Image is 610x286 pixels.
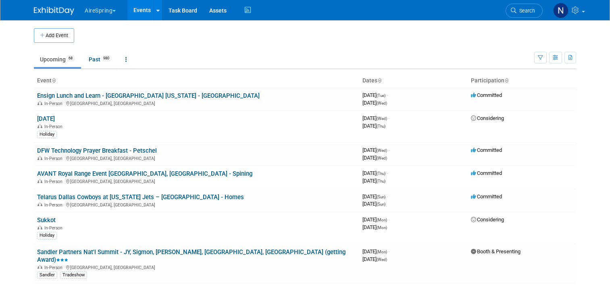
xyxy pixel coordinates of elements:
[34,7,74,15] img: ExhibitDay
[362,217,389,223] span: [DATE]
[37,100,356,106] div: [GEOGRAPHIC_DATA], [GEOGRAPHIC_DATA]
[471,115,504,121] span: Considering
[37,178,356,184] div: [GEOGRAPHIC_DATA], [GEOGRAPHIC_DATA]
[37,248,346,263] a: Sandler Partners Nat'l Summit - JY, Sigmon, [PERSON_NAME], [GEOGRAPHIC_DATA], [GEOGRAPHIC_DATA] (...
[377,148,387,153] span: (Wed)
[37,170,252,177] a: AVANT Royal Range Event [GEOGRAPHIC_DATA], [GEOGRAPHIC_DATA] - Spining
[388,147,389,153] span: -
[37,115,55,122] a: [DATE]
[471,147,502,153] span: Committed
[387,92,388,98] span: -
[362,92,388,98] span: [DATE]
[388,217,389,223] span: -
[362,201,385,207] span: [DATE]
[37,232,57,239] div: Holiday
[377,77,381,84] a: Sort by Start Date
[377,171,385,176] span: (Thu)
[37,193,244,201] a: Telarus Dallas Cowboys at [US_STATE] Jets – [GEOGRAPHIC_DATA] - Homes
[377,225,387,230] span: (Mon)
[44,225,65,231] span: In-Person
[34,74,359,88] th: Event
[44,202,65,208] span: In-Person
[37,271,57,279] div: Sandler
[66,55,75,61] span: 68
[387,193,388,200] span: -
[377,257,387,262] span: (Wed)
[468,74,576,88] th: Participation
[52,77,56,84] a: Sort by Event Name
[506,4,543,18] a: Search
[44,124,65,129] span: In-Person
[60,271,87,279] div: Tradeshow
[471,217,504,223] span: Considering
[44,265,65,270] span: In-Person
[37,264,356,270] div: [GEOGRAPHIC_DATA], [GEOGRAPHIC_DATA]
[362,100,387,106] span: [DATE]
[37,156,42,160] img: In-Person Event
[377,93,385,98] span: (Tue)
[362,115,389,121] span: [DATE]
[553,3,568,18] img: Natalie Pyron
[37,131,57,138] div: Holiday
[388,248,389,254] span: -
[471,92,502,98] span: Committed
[37,155,356,161] div: [GEOGRAPHIC_DATA], [GEOGRAPHIC_DATA]
[388,115,389,121] span: -
[44,101,65,106] span: In-Person
[37,265,42,269] img: In-Person Event
[387,170,388,176] span: -
[362,123,385,129] span: [DATE]
[377,218,387,222] span: (Mon)
[34,28,74,43] button: Add Event
[377,156,387,160] span: (Wed)
[37,202,42,206] img: In-Person Event
[37,101,42,105] img: In-Person Event
[362,256,387,262] span: [DATE]
[362,147,389,153] span: [DATE]
[44,179,65,184] span: In-Person
[377,116,387,121] span: (Wed)
[516,8,535,14] span: Search
[471,170,502,176] span: Committed
[37,217,56,224] a: Sukkot
[34,52,81,67] a: Upcoming68
[37,92,260,99] a: Ensign Lunch and Learn - [GEOGRAPHIC_DATA] [US_STATE] - [GEOGRAPHIC_DATA]
[377,250,387,254] span: (Mon)
[37,179,42,183] img: In-Person Event
[377,195,385,199] span: (Sun)
[362,170,388,176] span: [DATE]
[37,201,356,208] div: [GEOGRAPHIC_DATA], [GEOGRAPHIC_DATA]
[101,55,112,61] span: 980
[44,156,65,161] span: In-Person
[37,147,157,154] a: DFW Technology Prayer Breakfast - Petschel
[377,101,387,105] span: (Wed)
[83,52,118,67] a: Past980
[362,178,385,184] span: [DATE]
[377,179,385,183] span: (Thu)
[471,193,502,200] span: Committed
[362,155,387,161] span: [DATE]
[377,124,385,128] span: (Thu)
[359,74,468,88] th: Dates
[471,248,520,254] span: Booth & Presenting
[362,224,387,230] span: [DATE]
[362,248,389,254] span: [DATE]
[37,124,42,128] img: In-Person Event
[377,202,385,206] span: (Sun)
[37,225,42,229] img: In-Person Event
[362,193,388,200] span: [DATE]
[504,77,508,84] a: Sort by Participation Type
